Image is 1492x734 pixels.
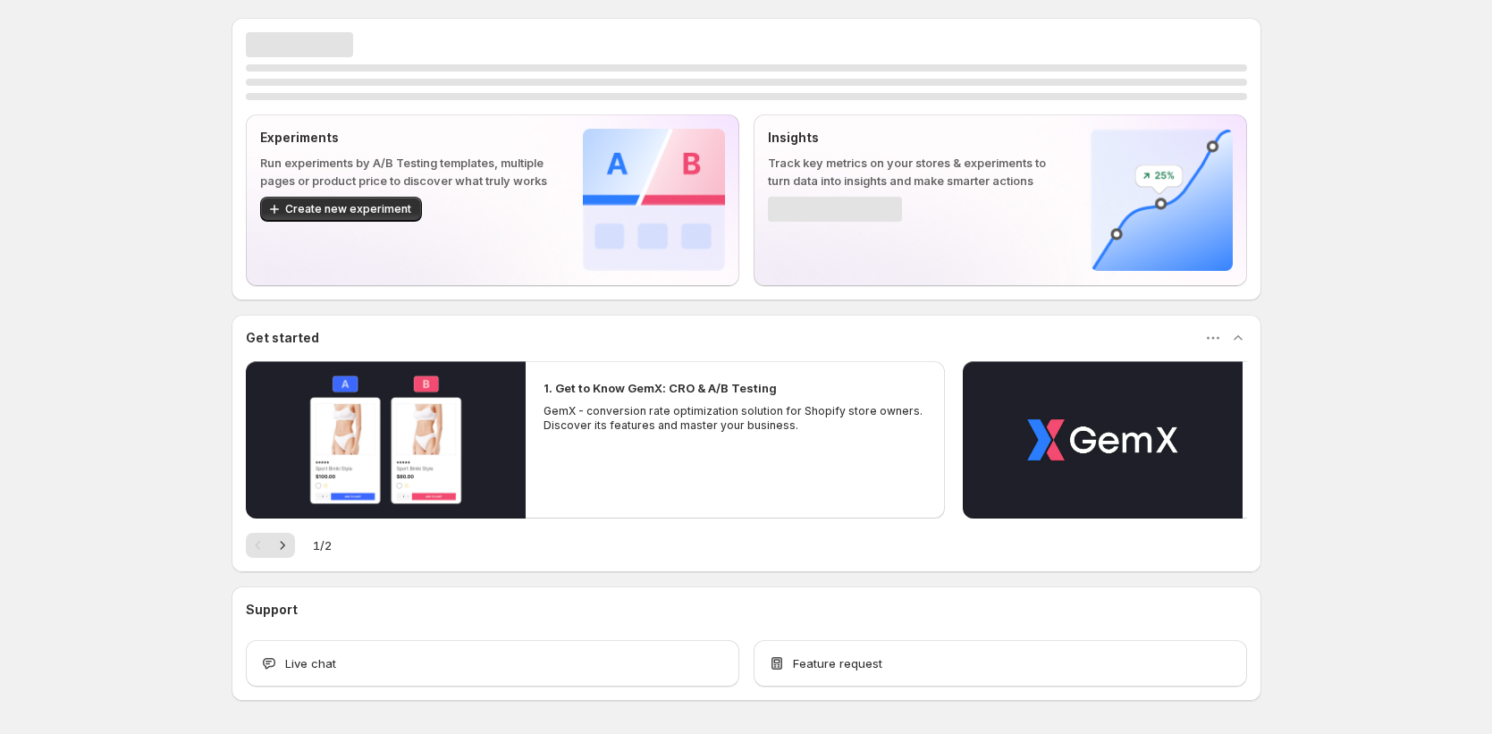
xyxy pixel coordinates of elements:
h2: 1. Get to Know GemX: CRO & A/B Testing [544,379,777,397]
h3: Get started [246,329,319,347]
h3: Support [246,601,298,619]
button: Play video [246,361,526,519]
p: Experiments [260,129,554,147]
span: Live chat [285,654,336,672]
img: Insights [1091,129,1233,271]
p: Track key metrics on your stores & experiments to turn data into insights and make smarter actions [768,154,1062,190]
button: Play video [963,361,1243,519]
button: Next [270,533,295,558]
p: Run experiments by A/B Testing templates, multiple pages or product price to discover what truly ... [260,154,554,190]
span: Feature request [793,654,882,672]
button: Create new experiment [260,197,422,222]
span: 1 / 2 [313,536,332,554]
nav: Pagination [246,533,295,558]
img: Experiments [583,129,725,271]
p: GemX - conversion rate optimization solution for Shopify store owners. Discover its features and ... [544,404,928,433]
span: Create new experiment [285,202,411,216]
p: Insights [768,129,1062,147]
